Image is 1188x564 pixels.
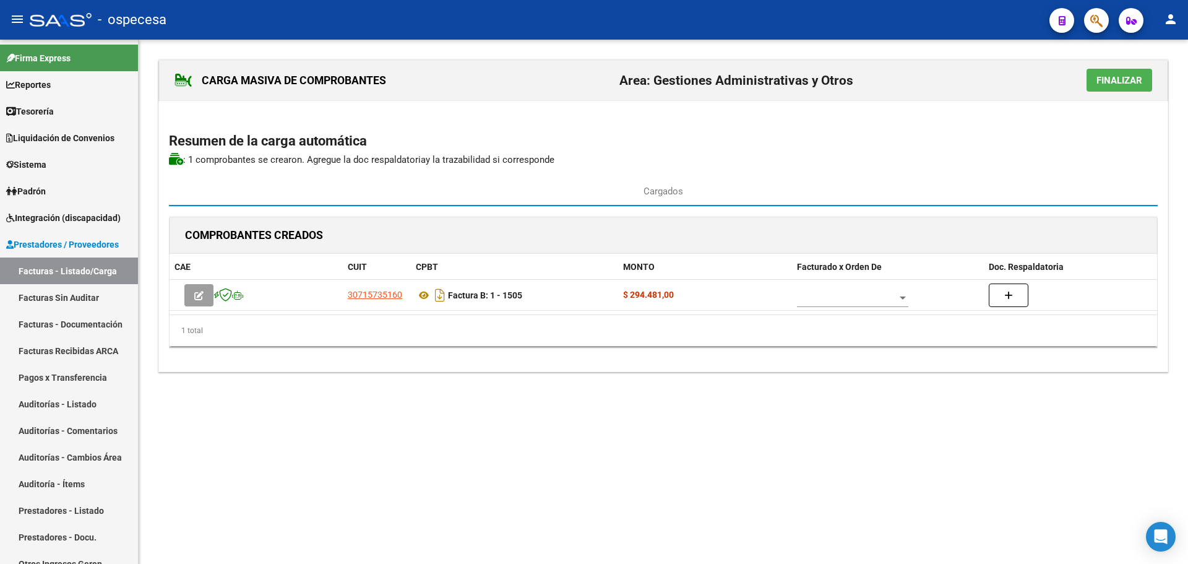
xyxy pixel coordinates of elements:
[448,290,522,300] strong: Factura B: 1 - 1505
[1087,69,1152,92] button: Finalizar
[6,238,119,251] span: Prestadores / Proveedores
[6,51,71,65] span: Firma Express
[6,131,114,145] span: Liquidación de Convenios
[170,315,1157,346] div: 1 total
[174,262,191,272] span: CAE
[619,69,853,92] h2: Area: Gestiones Administrativas y Otros
[169,129,1158,153] h2: Resumen de la carga automática
[426,154,554,165] span: y la trazabilidad si corresponde
[343,254,411,280] datatable-header-cell: CUIT
[6,211,121,225] span: Integración (discapacidad)
[6,78,51,92] span: Reportes
[174,71,386,90] h1: CARGA MASIVA DE COMPROBANTES
[989,262,1064,272] span: Doc. Respaldatoria
[6,105,54,118] span: Tesorería
[432,285,448,305] i: Descargar documento
[185,225,323,245] h1: COMPROBANTES CREADOS
[416,262,438,272] span: CPBT
[797,262,882,272] span: Facturado x Orden De
[170,254,343,280] datatable-header-cell: CAE
[618,254,791,280] datatable-header-cell: MONTO
[1146,522,1176,552] div: Open Intercom Messenger
[348,290,402,300] span: 30715735160
[6,158,46,171] span: Sistema
[411,254,618,280] datatable-header-cell: CPBT
[984,254,1157,280] datatable-header-cell: Doc. Respaldatoria
[98,6,166,33] span: - ospecesa
[169,153,1158,167] p: : 1 comprobantes se crearon. Agregue la doc respaldatoria
[623,290,674,300] strong: $ 294.481,00
[6,184,46,198] span: Padrón
[10,12,25,27] mat-icon: menu
[1096,75,1142,86] span: Finalizar
[1163,12,1178,27] mat-icon: person
[348,262,367,272] span: CUIT
[643,184,683,198] span: Cargados
[792,254,984,280] datatable-header-cell: Facturado x Orden De
[623,262,655,272] span: MONTO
